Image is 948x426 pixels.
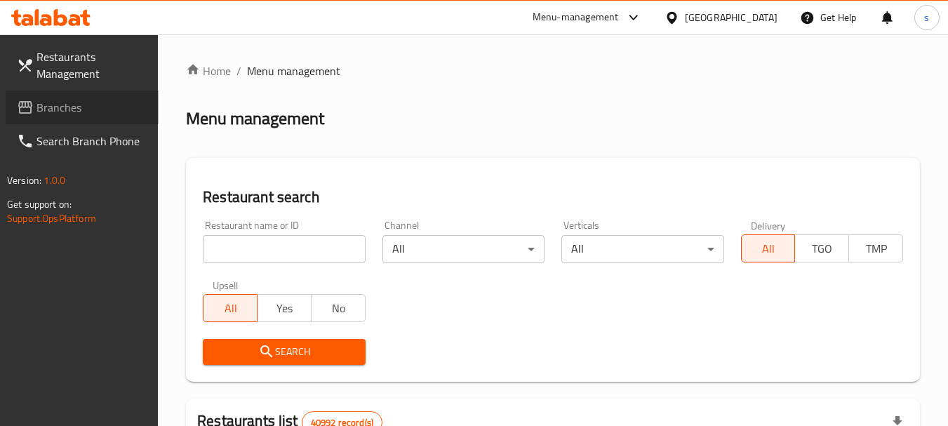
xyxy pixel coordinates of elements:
span: No [317,298,360,319]
span: Branches [36,99,147,116]
a: Home [186,62,231,79]
button: All [741,234,796,262]
li: / [236,62,241,79]
span: Search [214,343,354,361]
span: All [209,298,252,319]
span: TMP [855,239,897,259]
button: Yes [257,294,312,322]
span: Get support on: [7,195,72,213]
button: TMP [848,234,903,262]
span: Yes [263,298,306,319]
div: All [561,235,723,263]
a: Search Branch Phone [6,124,159,158]
span: TGO [801,239,843,259]
span: 1.0.0 [44,171,65,189]
label: Upsell [213,280,239,290]
span: Version: [7,171,41,189]
button: All [203,294,258,322]
a: Support.OpsPlatform [7,209,96,227]
button: Search [203,339,365,365]
a: Restaurants Management [6,40,159,91]
button: TGO [794,234,849,262]
span: s [924,10,929,25]
a: Branches [6,91,159,124]
nav: breadcrumb [186,62,920,79]
div: [GEOGRAPHIC_DATA] [685,10,777,25]
span: Menu management [247,62,340,79]
div: All [382,235,545,263]
button: No [311,294,366,322]
span: Restaurants Management [36,48,147,82]
div: Menu-management [533,9,619,26]
span: All [747,239,790,259]
label: Delivery [751,220,786,230]
h2: Restaurant search [203,187,903,208]
h2: Menu management [186,107,324,130]
input: Search for restaurant name or ID.. [203,235,365,263]
span: Search Branch Phone [36,133,147,149]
